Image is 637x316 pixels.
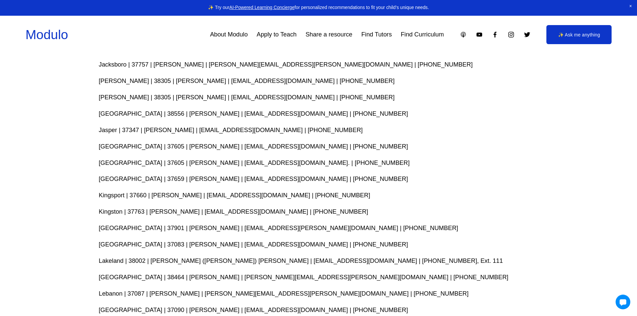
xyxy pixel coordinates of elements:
a: About Modulo [210,28,248,41]
p: Jacksboro | 37757 | [PERSON_NAME] | [PERSON_NAME][EMAIL_ADDRESS][PERSON_NAME][DOMAIN_NAME] | [PHO... [99,59,538,70]
a: Twitter [524,31,531,38]
p: [GEOGRAPHIC_DATA] | 37605 | [PERSON_NAME] | [EMAIL_ADDRESS][DOMAIN_NAME] | [PHONE_NUMBER] [99,141,538,152]
p: [GEOGRAPHIC_DATA] | 37659 | [PERSON_NAME] | [EMAIL_ADDRESS][DOMAIN_NAME] | [PHONE_NUMBER] [99,174,538,185]
a: Share a resource [306,28,352,41]
a: Facebook [492,31,499,38]
p: [GEOGRAPHIC_DATA] | 37090 | [PERSON_NAME] | [EMAIL_ADDRESS][DOMAIN_NAME] | [PHONE_NUMBER] [99,305,538,316]
a: Instagram [508,31,515,38]
a: ✨ Ask me anything [546,25,612,44]
a: Apply to Teach [257,28,297,41]
a: YouTube [476,31,483,38]
a: AI-Powered Learning Concierge [229,5,295,10]
p: Lebanon | 37087 | [PERSON_NAME] | [PERSON_NAME][EMAIL_ADDRESS][PERSON_NAME][DOMAIN_NAME] | [PHONE... [99,288,538,299]
p: [PERSON_NAME] | 38305 | [PERSON_NAME] | [EMAIL_ADDRESS][DOMAIN_NAME] | [PHONE_NUMBER] [99,76,538,87]
a: Find Tutors [361,28,392,41]
a: Find Curriculum [401,28,444,41]
p: Lakeland | 38002 | [PERSON_NAME] ([PERSON_NAME]) [PERSON_NAME] | [EMAIL_ADDRESS][DOMAIN_NAME] | [... [99,255,538,267]
p: Kingsport | 37660 | [PERSON_NAME] | [EMAIL_ADDRESS][DOMAIN_NAME] | [PHONE_NUMBER] [99,190,538,201]
p: [GEOGRAPHIC_DATA] | 37605 | [PERSON_NAME] | [EMAIL_ADDRESS][DOMAIN_NAME]. | [PHONE_NUMBER] [99,157,538,169]
p: [GEOGRAPHIC_DATA] | 37083 | [PERSON_NAME] | [EMAIL_ADDRESS][DOMAIN_NAME] | [PHONE_NUMBER] [99,239,538,250]
a: Modulo [25,27,68,42]
a: Apple Podcasts [460,31,467,38]
p: [GEOGRAPHIC_DATA] | 37901 | [PERSON_NAME] | [EMAIL_ADDRESS][PERSON_NAME][DOMAIN_NAME] | [PHONE_NU... [99,223,538,234]
p: Jasper | 37347 | [PERSON_NAME] | [EMAIL_ADDRESS][DOMAIN_NAME] | [PHONE_NUMBER] [99,125,538,136]
p: Kingston | 37763 | [PERSON_NAME] | [EMAIL_ADDRESS][DOMAIN_NAME] | [PHONE_NUMBER] [99,206,538,217]
p: [PERSON_NAME] | 38305 | [PERSON_NAME] | [EMAIL_ADDRESS][DOMAIN_NAME] | [PHONE_NUMBER] [99,92,538,103]
p: [GEOGRAPHIC_DATA] | 38556 | [PERSON_NAME] | [EMAIL_ADDRESS][DOMAIN_NAME] | [PHONE_NUMBER] [99,108,538,119]
p: [GEOGRAPHIC_DATA] | 38464 | [PERSON_NAME] | [PERSON_NAME][EMAIL_ADDRESS][PERSON_NAME][DOMAIN_NAME... [99,272,538,283]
